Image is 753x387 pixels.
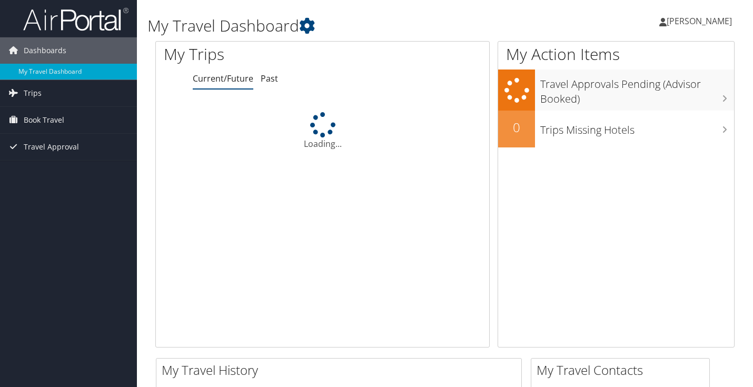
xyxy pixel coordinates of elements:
a: Travel Approvals Pending (Advisor Booked) [498,70,734,110]
h1: My Travel Dashboard [147,15,544,37]
span: [PERSON_NAME] [667,15,732,27]
h2: My Travel History [162,361,521,379]
span: Dashboards [24,37,66,64]
h2: 0 [498,118,535,136]
a: Past [261,73,278,84]
span: Book Travel [24,107,64,133]
a: Current/Future [193,73,253,84]
img: airportal-logo.png [23,7,128,32]
a: 0Trips Missing Hotels [498,111,734,147]
span: Trips [24,80,42,106]
a: [PERSON_NAME] [659,5,742,37]
h3: Travel Approvals Pending (Advisor Booked) [540,72,734,106]
h2: My Travel Contacts [537,361,709,379]
div: Loading... [156,112,489,150]
h1: My Trips [164,43,342,65]
h3: Trips Missing Hotels [540,117,734,137]
span: Travel Approval [24,134,79,160]
h1: My Action Items [498,43,734,65]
